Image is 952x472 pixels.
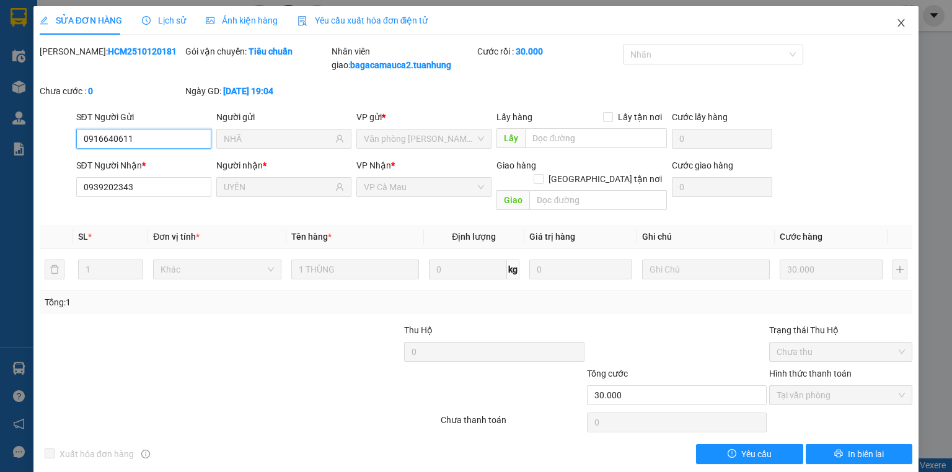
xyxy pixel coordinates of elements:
[404,325,433,335] span: Thu Hộ
[76,110,211,124] div: SĐT Người Gửi
[141,450,150,458] span: info-circle
[185,45,328,58] div: Gói vận chuyển:
[516,46,543,56] b: 30.000
[40,15,122,25] span: SỬA ĐƠN HÀNG
[587,369,628,378] span: Tổng cước
[297,15,428,25] span: Yêu cầu xuất hóa đơn điện tử
[672,112,728,122] label: Cước lấy hàng
[297,16,307,26] img: icon
[364,129,484,148] span: Văn phòng Hồ Chí Minh
[161,260,273,279] span: Khác
[439,413,585,435] div: Chưa thanh toán
[45,260,64,279] button: delete
[696,444,803,464] button: exclamation-circleYêu cầu
[525,128,667,148] input: Dọc đường
[88,86,93,96] b: 0
[613,110,667,124] span: Lấy tận nơi
[40,84,183,98] div: Chưa cước :
[496,112,532,122] span: Lấy hàng
[216,110,351,124] div: Người gửi
[350,60,451,70] b: bagacamauca2.tuanhung
[896,18,906,28] span: close
[291,232,332,242] span: Tên hàng
[637,225,775,249] th: Ghi chú
[544,172,667,186] span: [GEOGRAPHIC_DATA] tận nơi
[153,232,200,242] span: Đơn vị tính
[780,260,883,279] input: 0
[78,232,88,242] span: SL
[142,15,186,25] span: Lịch sử
[108,46,177,56] b: HCM2510120181
[672,129,772,149] input: Cước lấy hàng
[769,369,852,378] label: Hình thức thanh toán
[806,444,913,464] button: printerIn biên lai
[777,343,905,361] span: Chưa thu
[55,447,139,461] span: Xuất hóa đơn hàng
[216,159,351,172] div: Người nhận
[529,190,667,210] input: Dọc đường
[741,447,772,461] span: Yêu cầu
[477,45,620,58] div: Cước rồi :
[356,160,391,170] span: VP Nhận
[496,190,529,210] span: Giao
[249,46,293,56] b: Tiêu chuẩn
[335,134,344,143] span: user
[642,260,770,279] input: Ghi Chú
[185,84,328,98] div: Ngày GD:
[769,323,912,337] div: Trạng thái Thu Hộ
[672,177,772,197] input: Cước giao hàng
[507,260,519,279] span: kg
[206,16,214,25] span: picture
[6,3,131,24] b: GỬI : VP Cà Mau
[452,232,496,242] span: Định lượng
[780,232,822,242] span: Cước hàng
[356,110,491,124] div: VP gửi
[224,132,333,146] input: Tên người gửi
[884,6,919,41] button: Close
[529,232,575,242] span: Giá trị hàng
[291,260,419,279] input: VD: Bàn, Ghế
[496,160,536,170] span: Giao hàng
[892,260,907,279] button: plus
[529,260,632,279] input: 0
[40,16,48,25] span: edit
[45,295,368,309] div: Tổng: 1
[206,15,278,25] span: Ảnh kiện hàng
[364,178,484,196] span: VP Cà Mau
[40,45,183,58] div: [PERSON_NAME]:
[332,45,475,72] div: Nhân viên giao:
[76,159,211,172] div: SĐT Người Nhận
[224,180,333,194] input: Tên người nhận
[848,447,884,461] span: In biên lai
[142,16,151,25] span: clock-circle
[777,386,905,404] span: Tại văn phòng
[728,449,736,459] span: exclamation-circle
[496,128,525,148] span: Lấy
[223,86,273,96] b: [DATE] 19:04
[834,449,843,459] span: printer
[672,160,733,170] label: Cước giao hàng
[335,183,344,191] span: user
[6,29,151,42] b: Người gửi : HÙNG 0918228570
